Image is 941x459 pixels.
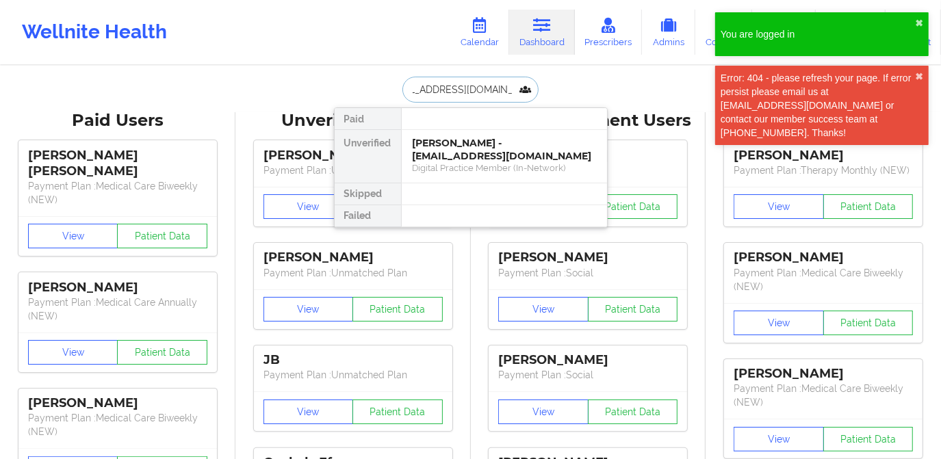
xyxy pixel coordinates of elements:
[734,266,913,293] p: Payment Plan : Medical Care Biweekly (NEW)
[588,194,678,219] button: Patient Data
[263,250,443,265] div: [PERSON_NAME]
[498,250,678,265] div: [PERSON_NAME]
[498,368,678,382] p: Payment Plan : Social
[263,368,443,382] p: Payment Plan : Unmatched Plan
[575,10,643,55] a: Prescribers
[509,10,575,55] a: Dashboard
[721,27,915,41] div: You are logged in
[28,395,207,411] div: [PERSON_NAME]
[28,296,207,323] p: Payment Plan : Medical Care Annually (NEW)
[721,71,915,140] div: Error: 404 - please refresh your page. If error persist please email us at [EMAIL_ADDRESS][DOMAIN...
[642,10,695,55] a: Admins
[263,399,354,424] button: View
[263,163,443,177] p: Payment Plan : Unmatched Plan
[695,10,752,55] a: Coaches
[823,311,914,335] button: Patient Data
[117,340,207,365] button: Patient Data
[498,297,589,322] button: View
[734,250,913,265] div: [PERSON_NAME]
[28,148,207,179] div: [PERSON_NAME] [PERSON_NAME]
[734,382,913,409] p: Payment Plan : Medical Care Biweekly (NEW)
[498,266,678,280] p: Payment Plan : Social
[734,366,913,382] div: [PERSON_NAME]
[335,205,401,227] div: Failed
[335,130,401,183] div: Unverified
[823,427,914,451] button: Patient Data
[588,399,678,424] button: Patient Data
[450,10,509,55] a: Calendar
[915,71,923,82] button: close
[117,224,207,248] button: Patient Data
[28,280,207,296] div: [PERSON_NAME]
[28,179,207,207] p: Payment Plan : Medical Care Biweekly (NEW)
[245,110,461,131] div: Unverified Users
[352,399,443,424] button: Patient Data
[734,194,824,219] button: View
[588,297,678,322] button: Patient Data
[498,352,678,368] div: [PERSON_NAME]
[263,266,443,280] p: Payment Plan : Unmatched Plan
[28,411,207,438] p: Payment Plan : Medical Care Biweekly (NEW)
[263,297,354,322] button: View
[498,399,589,424] button: View
[263,194,354,219] button: View
[10,110,226,131] div: Paid Users
[352,297,443,322] button: Patient Data
[28,340,118,365] button: View
[413,162,596,174] div: Digital Practice Member (In-Network)
[413,137,596,162] div: [PERSON_NAME] - [EMAIL_ADDRESS][DOMAIN_NAME]
[734,427,824,451] button: View
[28,224,118,248] button: View
[915,18,923,29] button: close
[335,183,401,205] div: Skipped
[734,163,913,177] p: Payment Plan : Therapy Monthly (NEW)
[263,148,443,163] div: [PERSON_NAME]
[823,194,914,219] button: Patient Data
[335,108,401,130] div: Paid
[734,311,824,335] button: View
[263,352,443,368] div: JB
